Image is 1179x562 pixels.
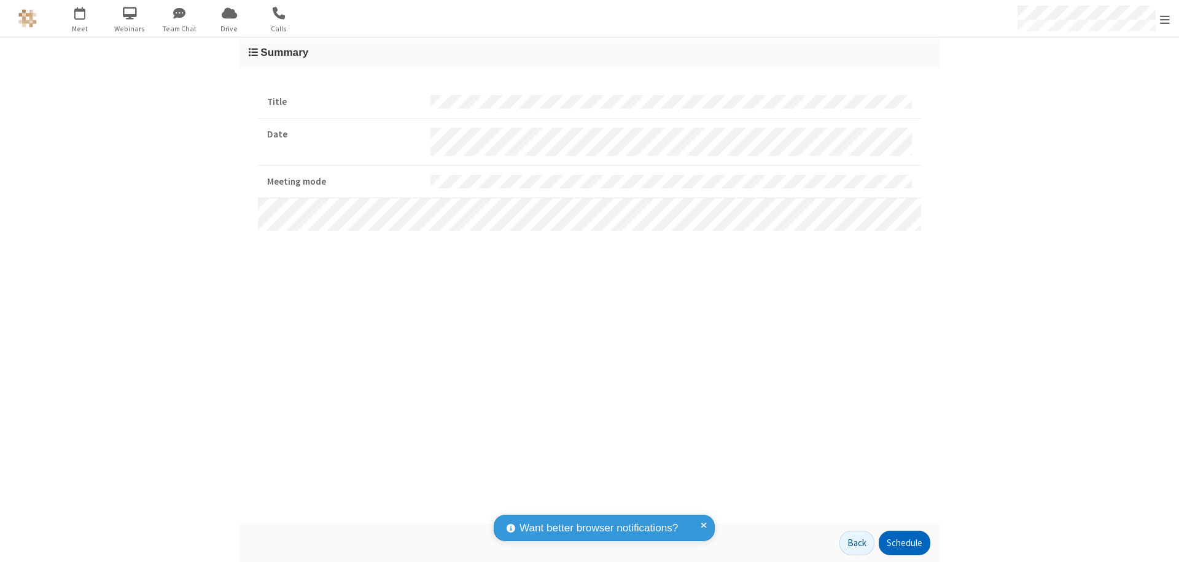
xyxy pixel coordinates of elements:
span: Meet [57,23,103,34]
strong: Meeting mode [267,175,421,189]
button: Back [839,531,874,555]
span: Summary [260,46,308,58]
span: Team Chat [157,23,203,34]
span: Want better browser notifications? [519,520,678,536]
span: Webinars [107,23,153,34]
span: Drive [206,23,252,34]
strong: Date [267,128,421,142]
strong: Title [267,95,421,109]
iframe: Chat [1148,530,1170,553]
button: Schedule [879,531,930,555]
span: Calls [256,23,302,34]
img: QA Selenium DO NOT DELETE OR CHANGE [18,9,37,28]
